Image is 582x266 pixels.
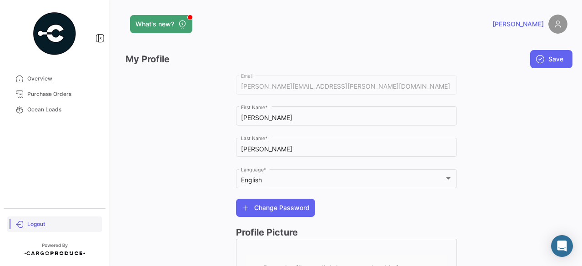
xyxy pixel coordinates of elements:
[492,20,544,29] span: [PERSON_NAME]
[27,105,98,114] span: Ocean Loads
[125,53,170,66] h3: My Profile
[254,203,310,212] span: Change Password
[7,102,102,117] a: Ocean Loads
[236,199,315,217] button: Change Password
[530,50,572,68] button: Save
[27,75,98,83] span: Overview
[548,55,563,64] span: Save
[130,15,192,33] button: What's new?
[548,15,567,34] img: placeholder-user.png
[27,90,98,98] span: Purchase Orders
[32,11,77,56] img: powered-by.png
[27,220,98,228] span: Logout
[135,20,174,29] span: What's new?
[551,235,573,257] div: Abrir Intercom Messenger
[236,226,457,239] h3: Profile Picture
[241,176,262,184] mat-select-trigger: English
[7,71,102,86] a: Overview
[7,86,102,102] a: Purchase Orders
